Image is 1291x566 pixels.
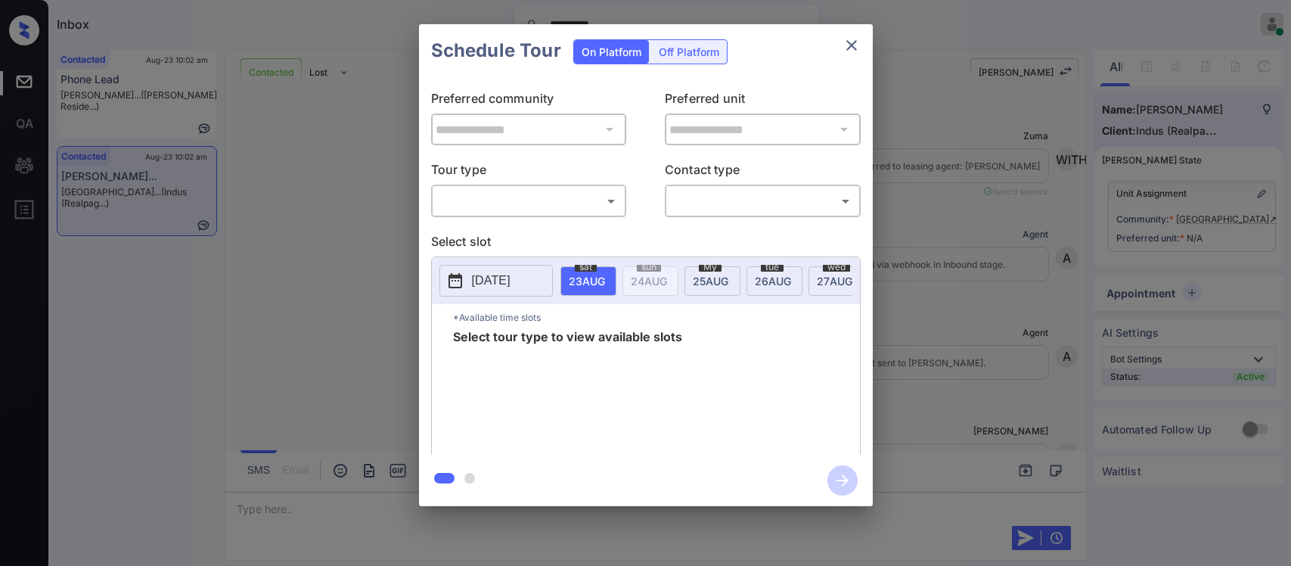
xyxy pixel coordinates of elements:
[569,275,582,288] font: 23
[582,45,641,58] font: On Platform
[439,265,553,297] button: [DATE]
[431,160,627,185] p: Tour type
[582,275,605,288] font: AUG
[755,275,768,288] font: 26
[693,275,706,288] font: 25
[472,274,511,287] font: [DATE]
[431,89,627,114] p: Preferred community
[830,275,852,288] font: AUG
[659,45,719,58] font: Off Platform
[560,266,616,296] div: date-select
[431,39,561,61] font: Schedule Tour
[684,266,740,296] div: date-select
[706,275,728,288] font: AUG
[761,263,784,272] span: tue
[431,232,861,257] p: Select slot
[453,304,860,331] p: *Available time slots
[575,263,597,272] span: sat
[665,160,861,185] p: Contact type
[703,261,717,272] font: My
[817,275,830,288] font: 27
[665,89,861,114] p: Preferred unit
[836,30,867,61] button: close
[823,263,850,272] span: wed
[746,266,802,296] div: date-select
[768,275,791,288] font: AUG
[453,331,682,452] span: Select tour type to view available slots
[808,266,864,296] div: date-select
